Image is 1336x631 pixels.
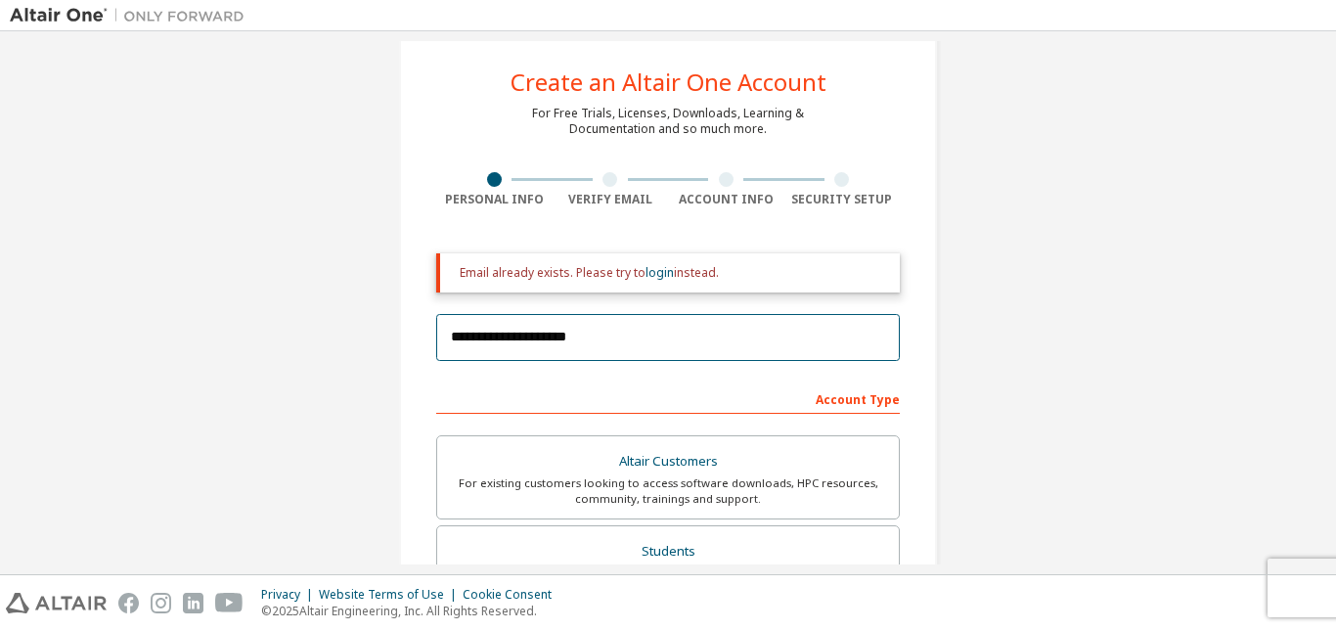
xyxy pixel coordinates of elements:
[215,593,244,613] img: youtube.svg
[463,587,563,603] div: Cookie Consent
[436,383,900,414] div: Account Type
[646,264,674,281] a: login
[449,538,887,565] div: Students
[151,593,171,613] img: instagram.svg
[784,192,901,207] div: Security Setup
[553,192,669,207] div: Verify Email
[460,265,884,281] div: Email already exists. Please try to instead.
[118,593,139,613] img: facebook.svg
[183,593,203,613] img: linkedin.svg
[319,587,463,603] div: Website Terms of Use
[511,70,826,94] div: Create an Altair One Account
[532,106,804,137] div: For Free Trials, Licenses, Downloads, Learning & Documentation and so much more.
[261,587,319,603] div: Privacy
[10,6,254,25] img: Altair One
[6,593,107,613] img: altair_logo.svg
[449,475,887,507] div: For existing customers looking to access software downloads, HPC resources, community, trainings ...
[436,192,553,207] div: Personal Info
[261,603,563,619] p: © 2025 Altair Engineering, Inc. All Rights Reserved.
[668,192,784,207] div: Account Info
[449,448,887,475] div: Altair Customers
